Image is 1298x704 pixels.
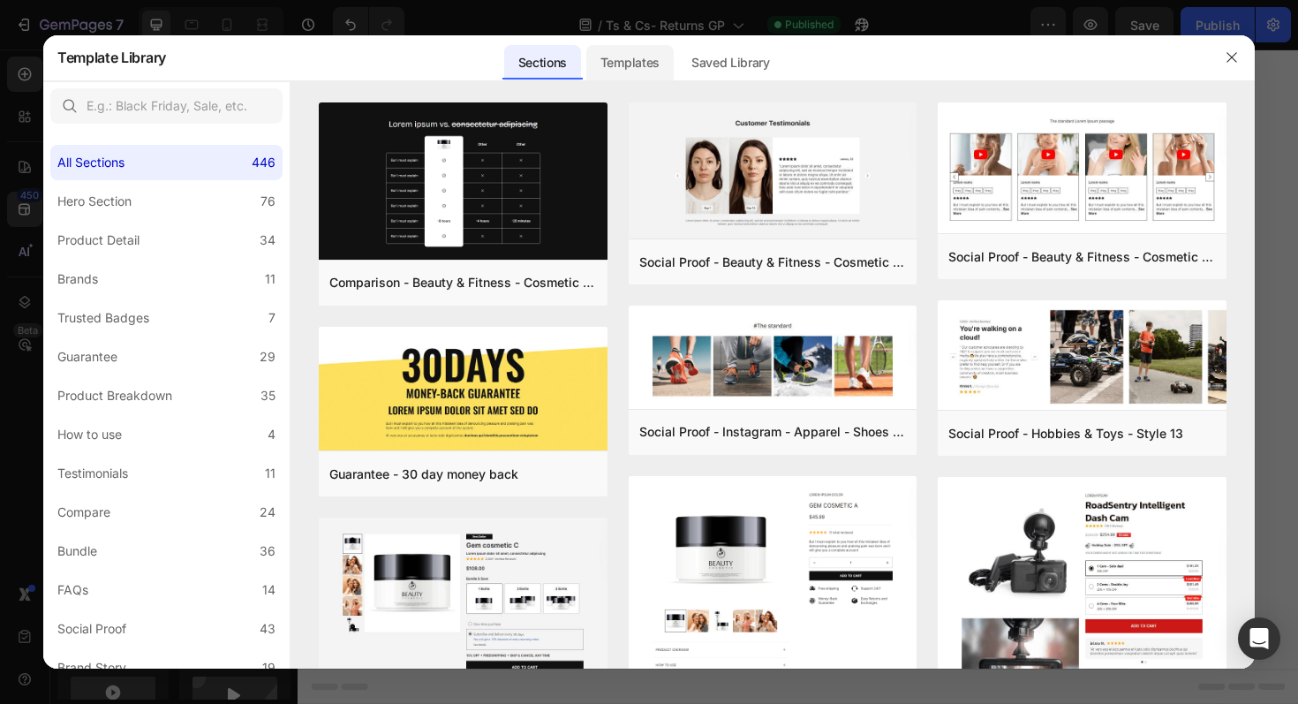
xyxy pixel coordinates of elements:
div: 43 [260,618,275,640]
span: Add section [488,465,572,483]
div: 14 [262,579,275,601]
span: inspired by CRO experts [331,526,452,542]
div: 35 [260,385,275,406]
p: Original paintings and drawings are also non-returnable and non-refundable unless they arrive dam... [132,94,927,161]
div: 11 [265,269,275,290]
div: Testimonials [57,463,128,484]
div: Brand Story [57,657,126,678]
div: All Sections [57,152,125,173]
div: 24 [260,502,275,523]
div: Sections [504,45,581,80]
div: Product Breakdown [57,385,172,406]
div: Guarantee [57,346,117,367]
img: sp8.png [938,102,1226,238]
div: Comparison - Beauty & Fitness - Cosmetic - Ingredients - Style 19 [329,272,597,293]
div: 76 [260,191,275,212]
div: Compare [57,502,110,523]
img: sp13.png [938,300,1226,413]
div: Choose templates [340,504,447,523]
div: 4 [268,424,275,445]
div: 19 [262,657,275,678]
div: Hero Section [57,191,132,212]
div: Brands [57,269,98,290]
strong: Original Artwork [472,95,588,114]
div: Generate layout [479,504,571,523]
div: 7 [268,307,275,329]
span: then drag & drop elements [594,526,726,542]
input: E.g.: Black Friday, Sale, etc. [50,88,283,124]
strong: Order Accuracy [477,185,584,203]
div: Bundle [57,541,97,562]
div: Social Proof - Beauty & Fitness - Cosmetic - Style 16 [639,252,907,273]
div: Saved Library [677,45,784,80]
img: sp30.png [629,306,917,412]
div: 29 [260,346,275,367]
div: Product Detail [57,230,140,251]
div: Social Proof - Beauty & Fitness - Cosmetic - Style 8 [948,246,1216,268]
div: Social Proof [57,618,126,640]
div: 36 [260,541,275,562]
div: Open Intercom Messenger [1238,617,1280,660]
strong: Damaged Items: [474,273,586,291]
div: How to use [57,424,122,445]
img: c19.png [319,102,607,263]
h2: Template Library [57,34,166,80]
div: 34 [260,230,275,251]
a: Order Help Form [615,296,729,314]
div: Trusted Badges [57,307,149,329]
img: g30.png [319,327,607,454]
div: Social Proof - Instagram - Apparel - Shoes - Style 30 [639,421,907,443]
div: Templates [586,45,674,80]
div: Social Proof - Hobbies & Toys - Style 13 [948,423,1183,444]
div: FAQs [57,579,88,601]
div: Guarantee - 30 day money back [329,464,518,485]
div: 11 [265,463,275,484]
div: 446 [252,152,275,173]
span: from URL or image [476,526,570,542]
p: Please ensure all order details (such as size) are correct before completing your purchase, as I ... [132,183,927,383]
div: Add blank section [607,504,715,523]
img: sp16.png [629,102,917,243]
